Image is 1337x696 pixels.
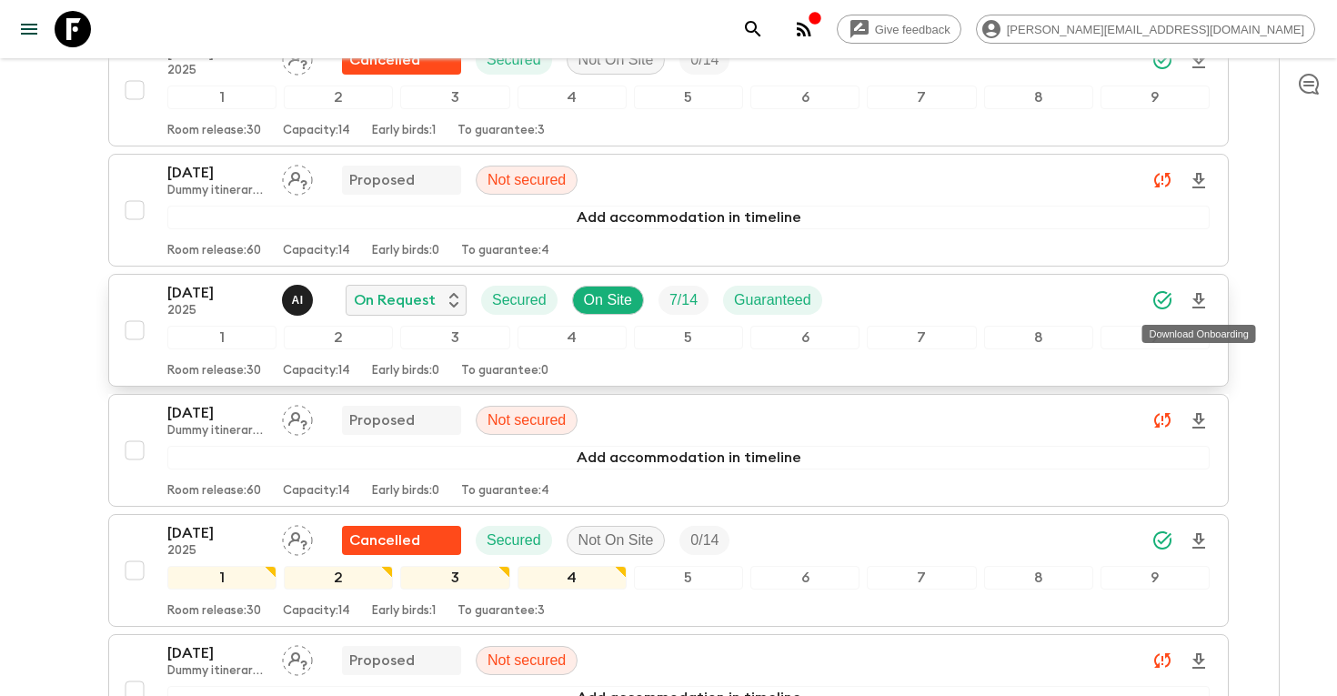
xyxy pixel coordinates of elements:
p: Early birds: 0 [372,244,439,258]
p: [DATE] [167,642,267,664]
p: 0 / 14 [690,49,719,71]
div: 5 [634,326,743,349]
svg: Download Onboarding [1188,170,1210,192]
p: 0 / 14 [690,530,719,551]
span: Assign pack leader [282,410,313,425]
p: To guarantee: 3 [457,124,545,138]
div: 7 [867,566,976,590]
div: [PERSON_NAME][EMAIL_ADDRESS][DOMAIN_NAME] [976,15,1315,44]
div: Trip Fill [658,286,709,315]
p: To guarantee: 0 [461,364,548,378]
button: [DATE]2025Assign pack leaderFlash Pack cancellationSecuredNot On SiteTrip Fill123456789Room relea... [108,34,1229,146]
p: 7 / 14 [669,289,698,311]
p: Secured [487,49,541,71]
div: 5 [634,86,743,109]
p: Secured [492,289,547,311]
p: 2025 [167,544,267,559]
div: Not secured [476,166,578,195]
svg: Synced Successfully [1151,530,1173,551]
p: [DATE] [167,402,267,424]
div: 2 [284,86,393,109]
div: 2 [284,326,393,349]
p: Dummy itinerary - timestamp allocations [167,664,267,679]
p: Early birds: 1 [372,124,436,138]
p: On Request [354,289,436,311]
span: Assign pack leader [282,530,313,545]
button: search adventures [735,11,771,47]
div: Add accommodation in timeline [167,446,1210,469]
div: Secured [476,45,552,75]
div: Trip Fill [679,45,729,75]
p: On Site [584,289,632,311]
button: AI [282,285,317,316]
div: 1 [167,566,276,590]
p: Room release: 30 [167,604,261,619]
a: Give feedback [837,15,961,44]
p: Proposed [349,169,415,191]
div: Flash Pack cancellation [342,526,461,555]
button: [DATE]2025Assign pack leaderFlash Pack cancellationSecuredNot On SiteTrip Fill123456789Room relea... [108,514,1229,627]
div: On Site [572,286,644,315]
p: Dummy itinerary - timestamp allocations [167,184,267,198]
div: 8 [984,86,1093,109]
svg: Unable to sync - Check prices and secured [1151,650,1173,671]
div: 9 [1101,326,1210,349]
div: 4 [518,326,627,349]
div: 9 [1101,86,1210,109]
div: Add accommodation in timeline [167,206,1210,229]
p: [DATE] [167,162,267,184]
div: Trip Fill [679,526,729,555]
button: [DATE]Dummy itinerary - timestamp allocationsAssign pack leaderProposedNot securedAdd accommodati... [108,394,1229,507]
svg: Download Onboarding [1188,290,1210,312]
svg: Unable to sync - Check prices and secured [1151,169,1173,191]
p: Not secured [488,650,566,671]
div: 8 [984,326,1093,349]
p: Secured [487,530,541,551]
div: Not secured [476,646,578,675]
div: 7 [867,326,976,349]
div: 4 [518,566,627,590]
p: Guaranteed [734,289,811,311]
div: 6 [750,86,859,109]
p: 2025 [167,304,267,318]
p: Not On Site [578,49,654,71]
span: Assign pack leader [282,50,313,65]
p: Capacity: 14 [283,604,350,619]
p: Dummy itinerary - timestamp allocations [167,424,267,439]
svg: Download Onboarding [1188,651,1210,672]
div: 4 [518,86,627,109]
div: 9 [1101,566,1210,590]
div: Not On Site [567,45,666,75]
div: 8 [984,566,1093,590]
div: Download Onboarding [1142,325,1256,343]
p: Room release: 30 [167,124,261,138]
div: Flash Pack cancellation [342,45,461,75]
svg: Download Onboarding [1188,50,1210,72]
p: Room release: 30 [167,364,261,378]
p: Early birds: 1 [372,604,436,619]
div: 6 [750,326,859,349]
p: Cancelled [349,530,420,551]
p: [DATE] [167,522,267,544]
div: 6 [750,566,859,590]
p: Capacity: 14 [283,484,350,499]
svg: Synced Successfully [1151,49,1173,71]
span: Assign pack leader [282,651,313,665]
p: To guarantee: 4 [461,484,549,499]
button: [DATE]2025Alvaro IxtetelaOn RequestSecuredOn SiteTrip FillGuaranteed123456789Room release:30Capac... [108,274,1229,387]
p: [DATE] [167,282,267,304]
p: Proposed [349,650,415,671]
span: [PERSON_NAME][EMAIL_ADDRESS][DOMAIN_NAME] [997,23,1314,36]
span: Assign pack leader [282,170,313,185]
svg: Download Onboarding [1188,410,1210,432]
button: menu [11,11,47,47]
p: Capacity: 14 [283,244,350,258]
p: A I [291,293,303,308]
p: Not secured [488,169,566,191]
p: Capacity: 14 [283,364,350,378]
div: 1 [167,86,276,109]
div: 3 [400,566,509,590]
p: To guarantee: 3 [457,604,545,619]
svg: Synced Successfully [1151,289,1173,311]
p: Proposed [349,409,415,431]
